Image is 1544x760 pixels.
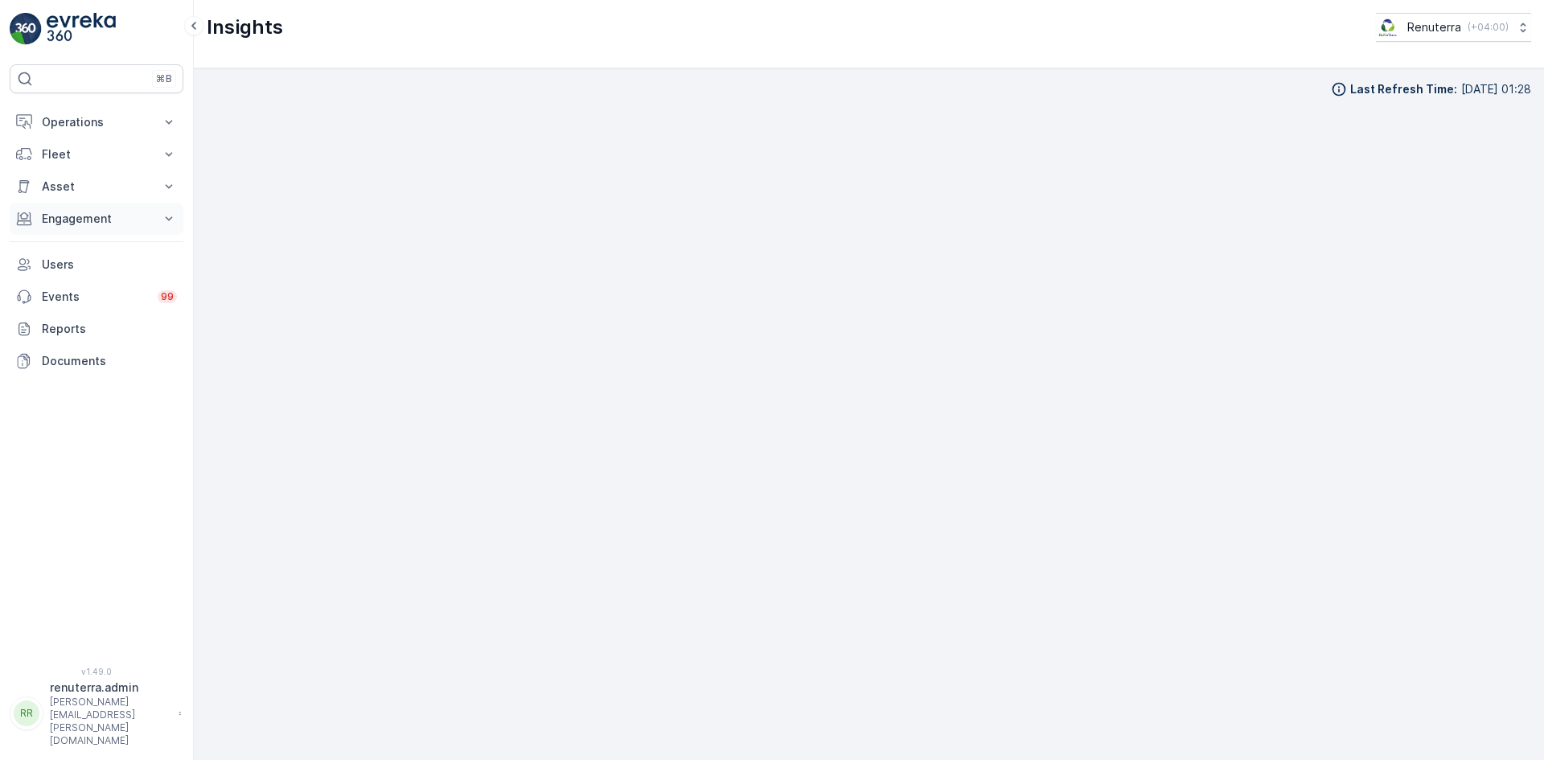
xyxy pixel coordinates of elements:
p: Operations [42,114,151,130]
p: Users [42,257,177,273]
a: Users [10,249,183,281]
p: Renuterra [1407,19,1461,35]
p: [PERSON_NAME][EMAIL_ADDRESS][PERSON_NAME][DOMAIN_NAME] [50,696,170,747]
p: Documents [42,353,177,369]
p: 99 [161,290,174,303]
p: renuterra.admin [50,680,170,696]
p: Fleet [42,146,151,162]
p: ⌘B [156,72,172,85]
span: v 1.49.0 [10,667,183,676]
a: Documents [10,345,183,377]
a: Events99 [10,281,183,313]
button: Asset [10,170,183,203]
a: Reports [10,313,183,345]
button: RRrenuterra.admin[PERSON_NAME][EMAIL_ADDRESS][PERSON_NAME][DOMAIN_NAME] [10,680,183,747]
p: Engagement [42,211,151,227]
img: logo_light-DOdMpM7g.png [47,13,116,45]
img: Screenshot_2024-07-26_at_13.33.01.png [1376,18,1401,36]
p: Reports [42,321,177,337]
img: logo [10,13,42,45]
p: ( +04:00 ) [1468,21,1509,34]
p: Events [42,289,148,305]
div: RR [14,700,39,726]
p: [DATE] 01:28 [1461,81,1531,97]
p: Asset [42,179,151,195]
button: Engagement [10,203,183,235]
button: Operations [10,106,183,138]
p: Insights [207,14,283,40]
button: Renuterra(+04:00) [1376,13,1531,42]
p: Last Refresh Time : [1350,81,1457,97]
button: Fleet [10,138,183,170]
